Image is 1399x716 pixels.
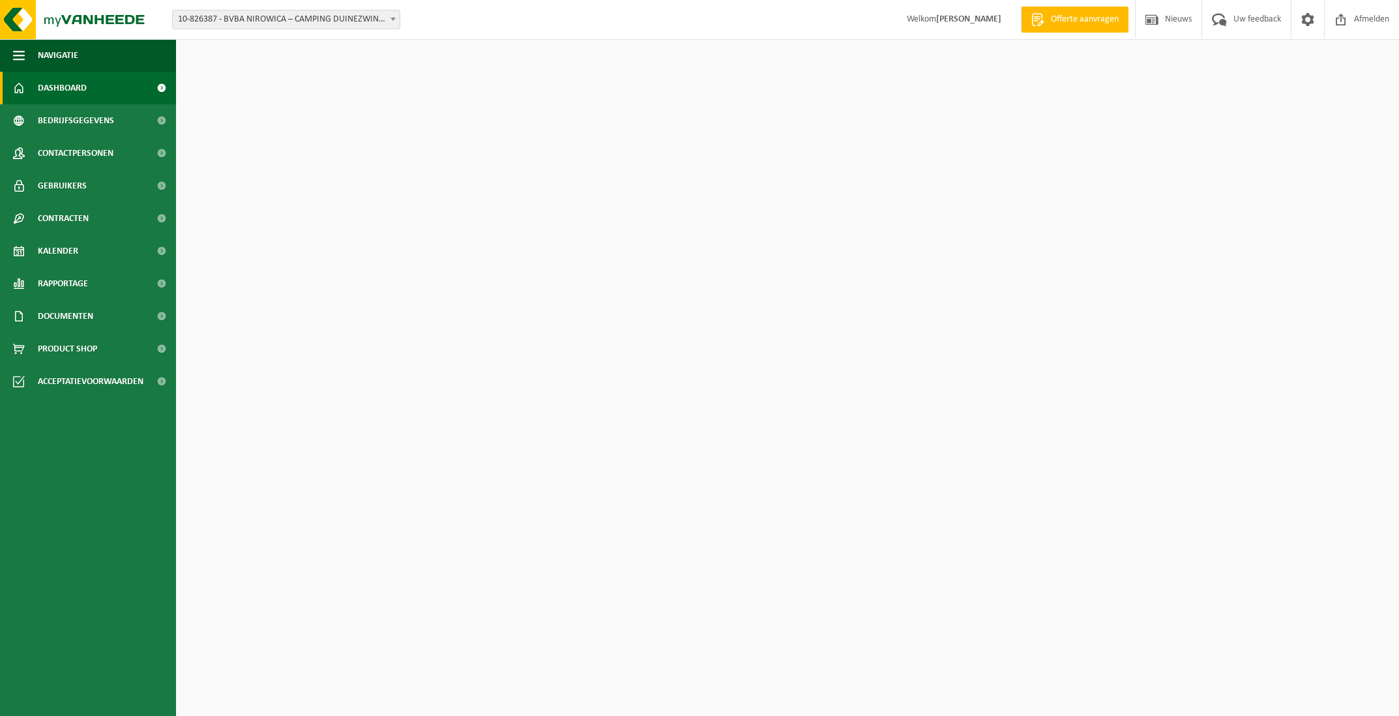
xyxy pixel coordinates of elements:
span: 10-826387 - BVBA NIROWICA – CAMPING DUINEZWIN - BREDENE [172,10,400,29]
span: Kalender [38,235,78,267]
a: Offerte aanvragen [1021,7,1128,33]
span: Bedrijfsgegevens [38,104,114,137]
span: Dashboard [38,72,87,104]
span: Gebruikers [38,170,87,202]
span: Contracten [38,202,89,235]
span: Offerte aanvragen [1048,13,1122,26]
span: Rapportage [38,267,88,300]
span: Contactpersonen [38,137,113,170]
span: 10-826387 - BVBA NIROWICA – CAMPING DUINEZWIN - BREDENE [173,10,400,29]
span: Product Shop [38,333,97,365]
strong: [PERSON_NAME] [936,14,1001,24]
span: Acceptatievoorwaarden [38,365,143,398]
span: Documenten [38,300,93,333]
span: Navigatie [38,39,78,72]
